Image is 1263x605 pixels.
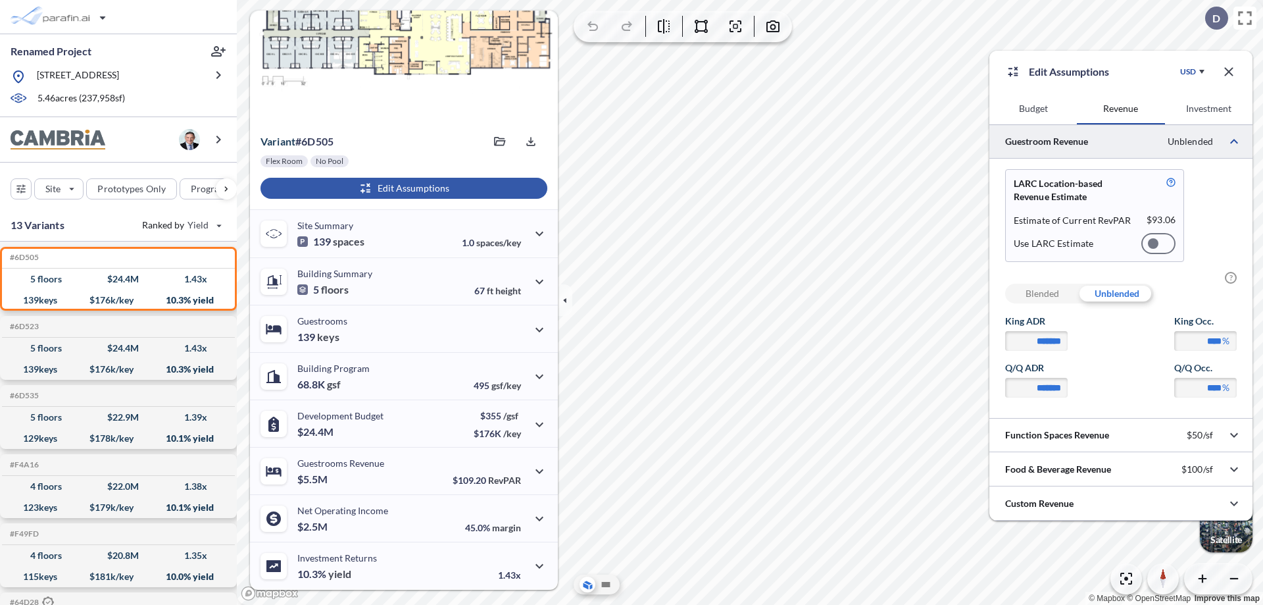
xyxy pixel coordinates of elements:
p: 13 Variants [11,217,64,233]
p: Use LARC Estimate [1014,238,1093,250]
h5: Click to copy the code [7,391,39,400]
span: height [495,285,521,296]
p: LARC Location-based Revenue Estimate [1014,177,1135,203]
button: Switcher ImageSatellite [1200,500,1252,552]
button: Investment [1165,93,1252,124]
p: Estimate of Current RevPAR [1014,214,1131,227]
span: ? [1225,272,1237,284]
span: /key [503,428,521,439]
label: Q/Q Occ. [1174,361,1237,375]
p: Guestrooms [297,315,347,327]
p: $24.4M [297,425,335,438]
p: Site Summary [297,220,353,231]
h5: Click to copy the code [7,253,39,262]
button: Ranked by Yield [132,215,230,236]
span: Yield [187,219,209,232]
a: OpenStreetMap [1127,594,1191,603]
p: $109.20 [453,475,521,486]
p: 67 [474,285,521,296]
button: Site [34,178,84,199]
p: Guestrooms Revenue [297,458,384,469]
span: ft [487,285,493,296]
span: gsf [327,378,341,391]
label: King Occ. [1174,315,1237,328]
p: 45.0% [465,522,521,533]
a: Improve this map [1195,594,1260,603]
p: 139 [297,235,364,248]
span: margin [492,522,521,533]
label: % [1222,381,1229,394]
img: Switcher Image [1200,500,1252,552]
p: $100/sf [1181,463,1213,475]
p: Net Operating Income [297,505,388,516]
p: $355 [474,410,521,421]
span: /gsf [503,410,518,421]
p: Site [45,182,61,196]
button: Aerial View [580,577,595,592]
p: 495 [474,380,521,391]
p: 68.8K [297,378,341,391]
p: Program [191,182,228,196]
button: Budget [989,93,1077,124]
p: Food & Beverage Revenue [1005,463,1111,476]
label: Q/Q ADR [1005,361,1068,375]
p: Function Spaces Revenue [1005,429,1109,442]
p: Building Program [297,363,370,374]
span: yield [328,567,351,581]
button: Edit Assumptions [260,178,547,199]
p: [STREET_ADDRESS] [37,68,119,85]
p: 5.46 acres ( 237,958 sf) [37,92,125,106]
h5: Click to copy the code [7,529,39,539]
span: gsf/key [491,380,521,391]
p: 1.0 [462,237,521,248]
p: Prototypes Only [97,182,166,196]
a: Mapbox [1089,594,1125,603]
span: spaces [333,235,364,248]
p: Development Budget [297,410,384,421]
h5: Click to copy the code [7,460,39,469]
h5: Click to copy the code [7,322,39,331]
label: % [1222,334,1229,348]
button: Prototypes Only [86,178,177,199]
p: 5 [297,283,349,296]
button: Revenue [1077,93,1164,124]
a: Mapbox homepage [241,586,299,601]
p: Renamed Project [11,44,91,59]
span: Variant [260,135,295,147]
p: 139 [297,330,339,344]
p: 1.43x [498,569,521,581]
label: King ADR [1005,315,1068,328]
p: $2.5M [297,520,330,533]
p: Investment Returns [297,552,377,564]
button: Site Plan [598,577,614,592]
img: BrandImage [11,130,105,150]
p: $ 93.06 [1147,214,1176,227]
span: RevPAR [488,475,521,486]
button: Program [180,178,251,199]
p: $176K [474,428,521,439]
p: Custom Revenue [1005,497,1074,510]
div: Unblended [1079,284,1154,303]
p: $5.5M [297,473,330,486]
p: 10.3% [297,567,351,581]
div: USD [1180,66,1196,77]
p: D [1212,13,1220,24]
p: Flex Room [266,156,303,167]
img: user logo [179,129,200,150]
p: Satellite [1210,535,1242,545]
p: # 6d505 [260,135,334,148]
p: Building Summary [297,268,372,279]
span: keys [317,330,339,344]
p: $50/sf [1187,429,1213,441]
span: floors [321,283,349,296]
div: Blended [1005,284,1079,303]
span: spaces/key [476,237,521,248]
p: No Pool [316,156,343,167]
p: Edit Assumptions [1029,64,1109,80]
